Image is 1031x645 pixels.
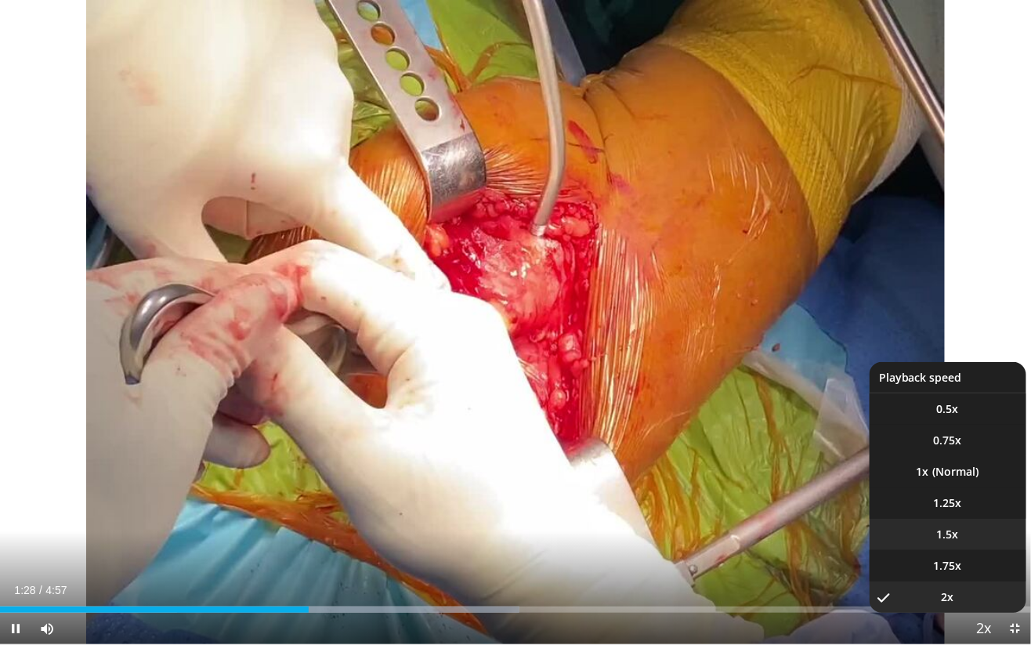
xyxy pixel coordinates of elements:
span: 0.75x [934,433,962,448]
button: Mute [31,613,63,644]
span: 0.5x [937,401,959,417]
button: Playback Rate [968,613,1000,644]
span: 1.5x [937,527,959,542]
span: 1.25x [934,495,962,511]
span: 1:28 [14,584,35,596]
button: Exit Fullscreen [1000,613,1031,644]
span: 4:57 [45,584,67,596]
span: 1x [917,464,929,480]
span: 2x [942,589,954,605]
span: / [39,584,42,596]
span: 1.75x [934,558,962,574]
